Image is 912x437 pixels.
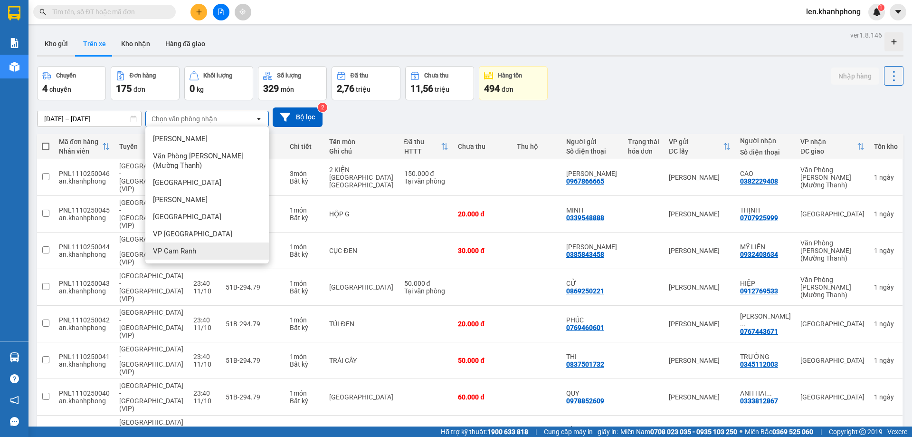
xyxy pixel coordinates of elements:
div: 23:40 [193,280,216,287]
span: 2,76 [337,83,354,94]
button: Nhập hàng [831,68,879,85]
button: plus [190,4,207,20]
div: 20.000 đ [458,210,507,218]
div: [PERSON_NAME] [669,320,731,328]
div: HIỆP [740,280,791,287]
div: 30.000 đ [458,247,507,254]
div: 11/10 [193,287,216,295]
div: 50.000 đ [458,357,507,364]
span: question-circle [10,374,19,383]
span: caret-down [894,8,902,16]
span: [GEOGRAPHIC_DATA] [153,212,221,222]
div: PNL1110250040 [59,389,110,397]
div: 0333812867 [740,397,778,405]
div: [GEOGRAPHIC_DATA] [800,320,864,328]
div: MỸ LIÊN [740,243,791,251]
span: [GEOGRAPHIC_DATA] - [GEOGRAPHIC_DATA] (VIP) [119,199,183,229]
div: Chưa thu [424,72,448,79]
div: 1 [874,247,898,254]
div: 1 [874,357,898,364]
div: 11/10 [193,397,216,405]
div: 20.000 đ [458,320,507,328]
ul: Menu [145,126,269,263]
button: Số lượng329món [258,66,327,100]
div: CỤC ĐEN [329,247,394,254]
div: TRÁI CÂY [329,357,394,364]
img: warehouse-icon [9,352,19,362]
div: Chuyến [56,72,76,79]
div: ĐC giao [800,147,857,155]
div: 150.000 đ [404,170,449,177]
span: Miền Bắc [745,427,813,437]
div: HOÀNG NAM VŨ [566,170,618,177]
div: ANH HAI PHƯỚC [740,389,791,397]
div: 0345112003 [740,360,778,368]
div: CAO [740,170,791,177]
div: Khối lượng [203,72,232,79]
div: ĐC lấy [669,147,723,155]
div: 1 món [290,243,320,251]
span: 0 [190,83,195,94]
div: HỘP G [329,210,394,218]
div: 1 món [290,389,320,397]
div: an.khanhphong [59,397,110,405]
span: ... [766,389,772,397]
span: ngày [879,393,894,401]
span: search [39,9,46,15]
span: 494 [484,83,500,94]
th: Toggle SortBy [399,134,454,159]
span: [PERSON_NAME] [153,195,208,204]
button: Bộ lọc [273,107,323,127]
div: 1 món [290,206,320,214]
span: [GEOGRAPHIC_DATA] - [GEOGRAPHIC_DATA] (VIP) [119,382,183,412]
div: [PERSON_NAME] [669,210,731,218]
div: 0769460601 [566,324,604,331]
span: đơn [133,86,145,93]
div: Đã thu [351,72,368,79]
div: 1 [874,320,898,328]
div: Chọn văn phòng nhận [152,114,217,124]
div: PNL1110250044 [59,243,110,251]
div: 60.000 đ [458,393,507,401]
div: QUY [566,389,618,397]
div: 1 [874,393,898,401]
span: aim [239,9,246,15]
span: món [281,86,294,93]
div: 51B-294.79 [226,283,280,291]
span: Văn Phòng [PERSON_NAME] (Mường Thanh) [153,151,265,170]
span: chuyến [49,86,71,93]
div: Tại văn phòng [404,177,449,185]
div: VP gửi [669,138,723,146]
div: [PERSON_NAME] [669,247,731,254]
div: THỊNH [740,206,791,214]
div: HTTT [404,147,441,155]
button: Kho nhận [114,32,158,55]
span: file-add [218,9,224,15]
span: đơn [502,86,513,93]
div: [GEOGRAPHIC_DATA] [800,393,864,401]
div: 0837501732 [566,360,604,368]
span: Miền Nam [620,427,737,437]
div: Bất kỳ [290,324,320,331]
div: Văn Phòng [PERSON_NAME] (Mường Thanh) [800,166,864,189]
div: PNL1110250043 [59,280,110,287]
div: Văn Phòng [PERSON_NAME] (Mường Thanh) [800,276,864,299]
svg: open [255,115,263,123]
span: ngày [879,283,894,291]
span: [PERSON_NAME] [153,134,208,144]
span: message [10,417,19,426]
button: Chưa thu11,56 triệu [405,66,474,100]
span: ... [740,320,746,328]
div: Tên món [329,138,394,146]
div: Tại văn phòng [404,287,449,295]
button: Trên xe [76,32,114,55]
span: 4 [42,83,47,94]
div: 23:40 [193,426,216,434]
div: Người nhận [740,137,791,145]
div: Bất kỳ [290,214,320,222]
div: Tồn kho [874,143,898,150]
div: an.khanhphong [59,177,110,185]
div: Người gửi [566,138,618,146]
div: 51B-294.79 [226,393,280,401]
div: MINH [566,206,618,214]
